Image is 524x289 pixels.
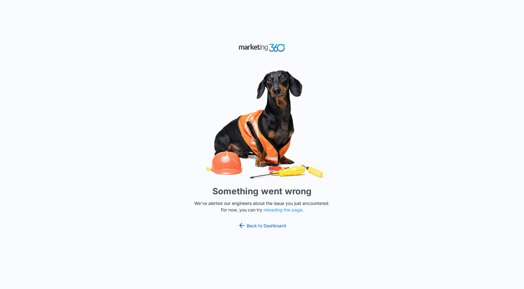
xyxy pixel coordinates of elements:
[168,66,356,182] img: Sad Dog
[238,222,286,229] a: Back to Dashboard
[239,42,285,53] img: Marketing 360 Logo
[264,207,302,212] button: reloading the page
[212,185,312,198] h1: Something went wrong
[192,200,332,213] p: We've alerted our engineers about the issue you just encountered. For now, you can try .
